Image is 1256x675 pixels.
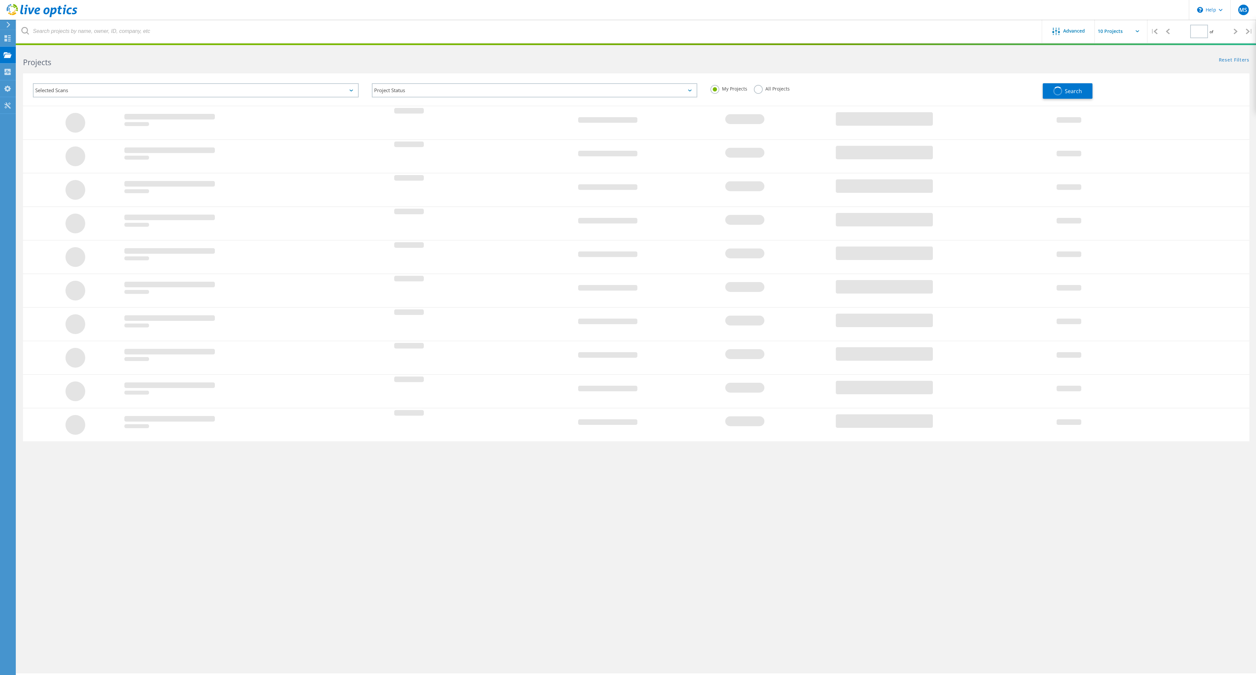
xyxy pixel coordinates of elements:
input: Search projects by name, owner, ID, company, etc [16,20,1042,43]
div: Project Status [372,83,698,97]
button: Search [1043,83,1092,99]
label: All Projects [754,85,790,91]
label: My Projects [710,85,747,91]
span: MS [1239,7,1247,13]
div: | [1243,20,1256,43]
span: Advanced [1063,29,1085,33]
div: | [1147,20,1161,43]
span: Search [1065,88,1082,95]
div: Selected Scans [33,83,359,97]
svg: \n [1197,7,1203,13]
a: Reset Filters [1219,58,1249,63]
a: Live Optics Dashboard [7,14,77,18]
span: of [1210,29,1213,35]
b: Projects [23,57,51,67]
